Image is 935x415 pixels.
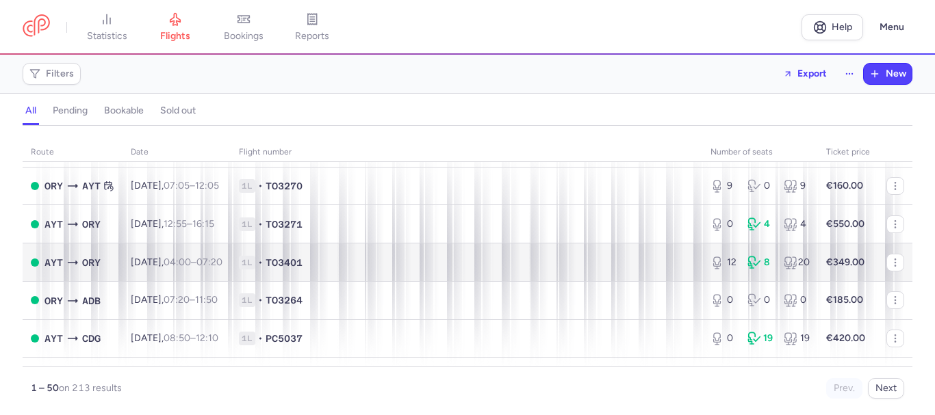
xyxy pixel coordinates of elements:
[826,378,862,399] button: Prev.
[164,180,219,191] span: –
[258,332,263,345] span: •
[141,12,209,42] a: flights
[164,218,214,230] span: –
[82,255,101,270] span: ORY
[131,294,218,306] span: [DATE],
[195,294,218,306] time: 11:50
[209,12,278,42] a: bookings
[164,294,218,306] span: –
[266,332,303,345] span: PC5037
[59,382,122,394] span: on 213 results
[44,178,63,193] span: ORY
[774,63,836,85] button: Export
[710,332,737,345] div: 0
[266,256,303,269] span: TO3401
[131,218,214,230] span: [DATE],
[44,255,63,270] span: AYT
[192,218,214,230] time: 16:15
[826,294,863,306] strong: €185.00
[784,179,810,193] div: 9
[832,22,852,32] span: Help
[82,331,101,346] span: CDG
[44,293,63,308] span: ORY
[164,332,218,344] span: –
[164,294,190,306] time: 07:20
[702,142,818,163] th: number of seats
[295,30,329,42] span: reports
[25,105,36,117] h4: all
[123,142,231,163] th: date
[784,293,810,307] div: 0
[224,30,264,42] span: bookings
[239,332,255,345] span: 1L
[747,217,773,231] div: 4
[266,179,303,193] span: TO3270
[231,142,702,163] th: Flight number
[818,142,878,163] th: Ticket price
[82,178,101,193] span: AYT
[104,105,144,117] h4: bookable
[46,68,74,79] span: Filters
[87,30,127,42] span: statistics
[258,256,263,269] span: •
[826,218,864,230] strong: €550.00
[747,179,773,193] div: 0
[266,217,303,231] span: TO3271
[802,14,863,40] a: Help
[868,378,904,399] button: Next
[196,332,218,344] time: 12:10
[164,218,187,230] time: 12:55
[164,332,190,344] time: 08:50
[239,179,255,193] span: 1L
[278,12,346,42] a: reports
[239,256,255,269] span: 1L
[44,331,63,346] span: AYT
[164,180,190,191] time: 07:05
[82,217,101,232] span: ORY
[258,217,263,231] span: •
[797,68,827,79] span: Export
[784,332,810,345] div: 19
[239,293,255,307] span: 1L
[73,12,141,42] a: statistics
[164,256,222,268] span: –
[31,382,59,394] strong: 1 – 50
[710,293,737,307] div: 0
[23,14,50,40] a: CitizenPlane red outlined logo
[82,293,101,308] span: ADB
[44,217,63,232] span: AYT
[23,64,80,84] button: Filters
[826,256,864,268] strong: €349.00
[239,217,255,231] span: 1L
[160,105,196,117] h4: sold out
[160,30,190,42] span: flights
[266,293,303,307] span: TO3264
[131,180,219,191] span: [DATE],
[710,179,737,193] div: 9
[710,256,737,269] div: 12
[195,180,219,191] time: 12:05
[784,217,810,231] div: 4
[747,256,773,269] div: 8
[826,180,863,191] strong: €160.00
[164,256,191,268] time: 04:00
[710,217,737,231] div: 0
[53,105,88,117] h4: pending
[23,142,123,163] th: route
[131,332,218,344] span: [DATE],
[747,332,773,345] div: 19
[258,179,263,193] span: •
[196,256,222,268] time: 07:20
[826,332,865,344] strong: €420.00
[871,14,912,40] button: Menu
[258,293,263,307] span: •
[131,256,222,268] span: [DATE],
[747,293,773,307] div: 0
[864,64,912,84] button: New
[784,256,810,269] div: 20
[886,68,906,79] span: New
